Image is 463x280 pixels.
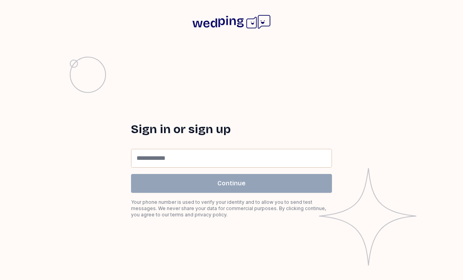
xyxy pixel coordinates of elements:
[217,179,246,188] span: Continue
[170,212,184,218] a: terms
[131,199,332,218] div: Your phone number is used to verify your identity and to allow you to send test messages. We neve...
[131,174,332,193] button: Continue
[131,122,332,136] h1: Sign in or sign up
[195,212,226,218] a: privacy policy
